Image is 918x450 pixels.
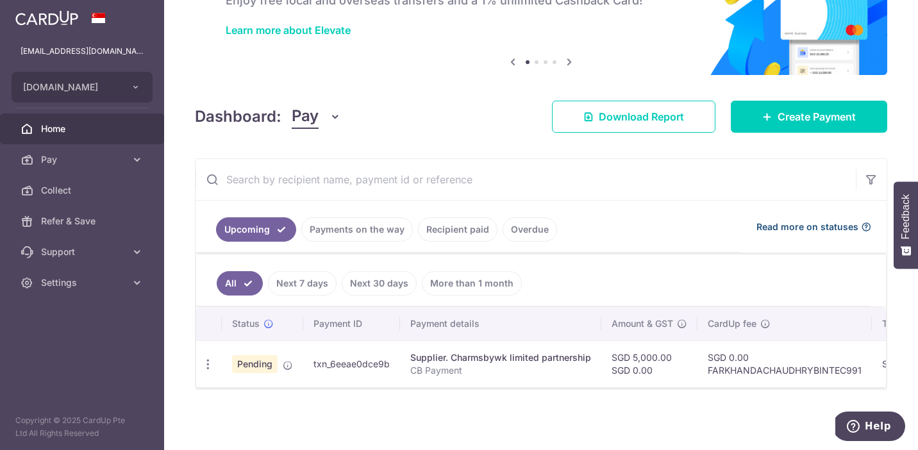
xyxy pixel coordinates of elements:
[301,217,413,242] a: Payments on the way
[216,217,296,242] a: Upcoming
[303,307,400,340] th: Payment ID
[292,104,341,129] button: Pay
[23,81,118,94] span: [DOMAIN_NAME]
[612,317,673,330] span: Amount & GST
[232,317,260,330] span: Status
[422,271,522,296] a: More than 1 month
[217,271,263,296] a: All
[342,271,417,296] a: Next 30 days
[41,184,126,197] span: Collect
[41,246,126,258] span: Support
[15,10,78,26] img: CardUp
[599,109,684,124] span: Download Report
[503,217,557,242] a: Overdue
[731,101,887,133] a: Create Payment
[232,355,278,373] span: Pending
[400,307,601,340] th: Payment details
[756,221,858,233] span: Read more on statuses
[41,215,126,228] span: Refer & Save
[41,153,126,166] span: Pay
[697,340,872,387] td: SGD 0.00 FARKHANDACHAUDHRYBINTEC991
[418,217,497,242] a: Recipient paid
[552,101,715,133] a: Download Report
[196,159,856,200] input: Search by recipient name, payment id or reference
[708,317,756,330] span: CardUp fee
[778,109,856,124] span: Create Payment
[601,340,697,387] td: SGD 5,000.00 SGD 0.00
[12,72,153,103] button: [DOMAIN_NAME]
[894,181,918,269] button: Feedback - Show survey
[835,412,905,444] iframe: Opens a widget where you can find more information
[195,105,281,128] h4: Dashboard:
[410,364,591,377] p: CB Payment
[303,340,400,387] td: txn_6eeae0dce9b
[410,351,591,364] div: Supplier. Charmsbywk limited partnership
[268,271,337,296] a: Next 7 days
[900,194,912,239] span: Feedback
[41,276,126,289] span: Settings
[41,122,126,135] span: Home
[21,45,144,58] p: [EMAIL_ADDRESS][DOMAIN_NAME]
[292,104,319,129] span: Pay
[756,221,871,233] a: Read more on statuses
[226,24,351,37] a: Learn more about Elevate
